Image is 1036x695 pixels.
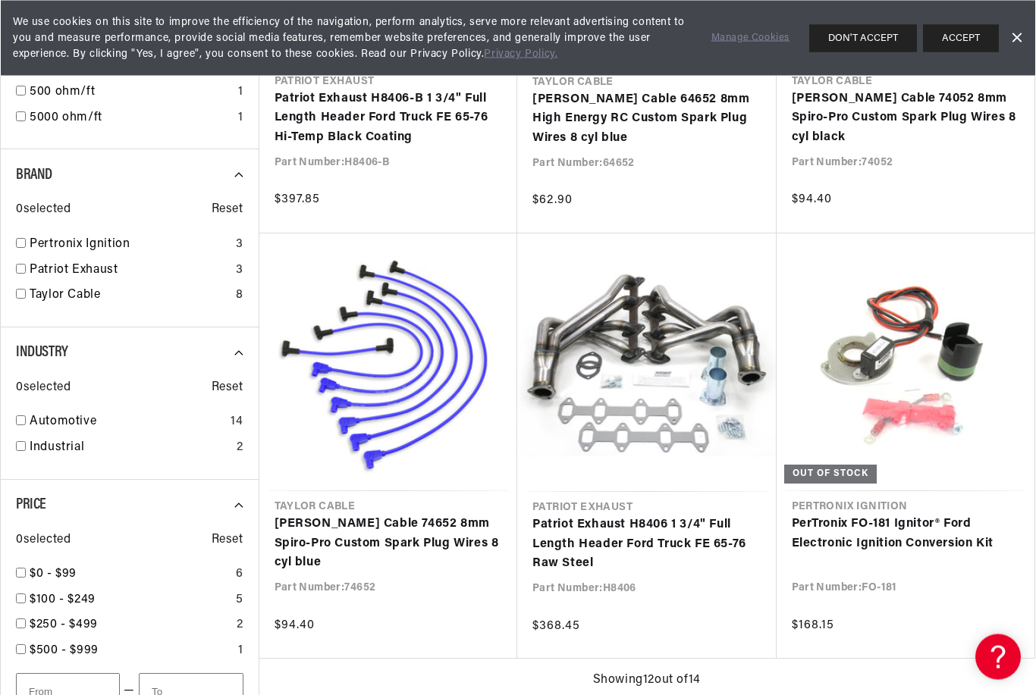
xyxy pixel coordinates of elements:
a: Patriot Exhaust H8406 1 3/4" Full Length Header Ford Truck FE 65-76 Raw Steel [532,516,761,574]
a: Pertronix Ignition [30,236,230,255]
div: 3 [236,261,243,281]
a: Dismiss Banner [1005,27,1028,50]
a: Industrial [30,439,231,459]
span: 0 selected [16,201,71,221]
span: Reset [212,201,243,221]
span: Industry [16,346,68,361]
div: 1 [238,642,243,662]
div: 3 [236,236,243,255]
span: $100 - $249 [30,594,96,606]
span: $0 - $99 [30,568,77,581]
span: Reset [212,379,243,399]
a: [PERSON_NAME] Cable 74052 8mm Spiro-Pro Custom Spark Plug Wires 8 cyl black [792,90,1020,149]
a: 500 ohm/ft [30,83,232,103]
button: DON'T ACCEPT [809,25,917,52]
span: We use cookies on this site to improve the efficiency of the navigation, perform analytics, serve... [13,14,690,62]
div: 14 [231,413,243,433]
a: [PERSON_NAME] Cable 64652 8mm High Energy RC Custom Spark Plug Wires 8 cyl blue [532,91,761,149]
a: Automotive [30,413,224,433]
div: 1 [238,83,243,103]
span: $250 - $499 [30,619,98,631]
a: Taylor Cable [30,286,230,306]
span: Showing 12 out of 14 [593,672,701,691]
a: [PERSON_NAME] Cable 74652 8mm Spiro-Pro Custom Spark Plug Wires 8 cyl blue [275,515,503,574]
a: Patriot Exhaust [30,261,230,281]
div: 1 [238,109,243,129]
a: 5000 ohm/ft [30,109,232,129]
span: Brand [16,168,52,183]
div: 5 [236,591,243,611]
a: Manage Cookies [711,30,790,46]
span: 0 selected [16,531,71,551]
a: Privacy Policy. [484,49,557,60]
a: PerTronix FO-181 Ignitor® Ford Electronic Ignition Conversion Kit [792,515,1020,554]
a: Patriot Exhaust H8406-B 1 3/4" Full Length Header Ford Truck FE 65-76 Hi-Temp Black Coating [275,90,503,149]
div: 6 [236,565,243,585]
div: 2 [237,439,243,459]
button: ACCEPT [923,25,999,52]
span: Price [16,498,46,513]
span: Reset [212,531,243,551]
div: 2 [237,616,243,636]
span: 0 selected [16,379,71,399]
div: 8 [236,286,243,306]
span: $500 - $999 [30,645,99,657]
